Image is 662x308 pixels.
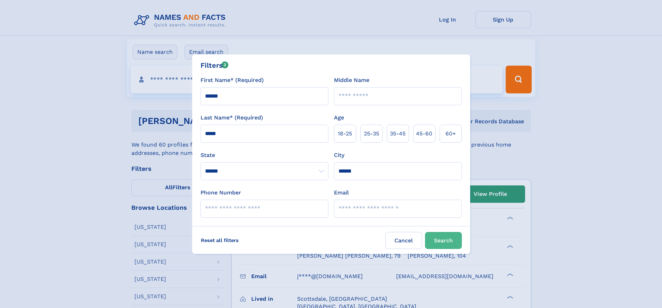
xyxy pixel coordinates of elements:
label: First Name* (Required) [201,76,264,84]
label: City [334,151,344,159]
span: 25‑35 [364,130,379,138]
div: Filters [201,60,229,70]
label: Middle Name [334,76,369,84]
label: Cancel [385,232,422,249]
label: Email [334,189,349,197]
span: 60+ [446,130,456,138]
label: Last Name* (Required) [201,114,263,122]
span: 45‑60 [416,130,432,138]
span: 35‑45 [390,130,406,138]
label: State [201,151,328,159]
span: 18‑25 [338,130,352,138]
label: Phone Number [201,189,241,197]
label: Reset all filters [196,232,243,249]
label: Age [334,114,344,122]
button: Search [425,232,462,249]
